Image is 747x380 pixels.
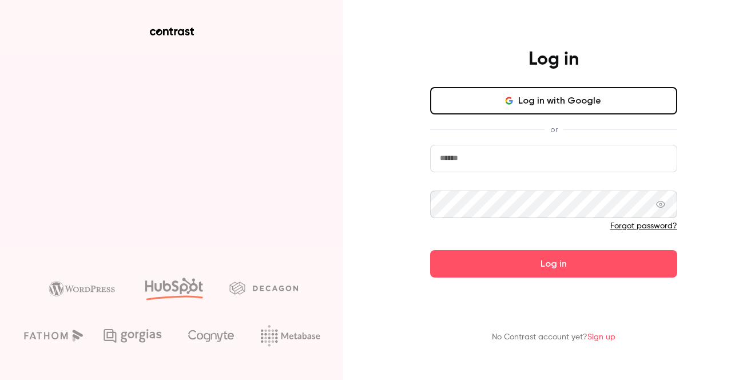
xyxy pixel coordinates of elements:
span: or [545,124,563,136]
p: No Contrast account yet? [492,331,615,343]
button: Log in with Google [430,87,677,114]
a: Sign up [587,333,615,341]
a: Forgot password? [610,222,677,230]
button: Log in [430,250,677,278]
h4: Log in [529,48,579,71]
img: decagon [229,282,298,294]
